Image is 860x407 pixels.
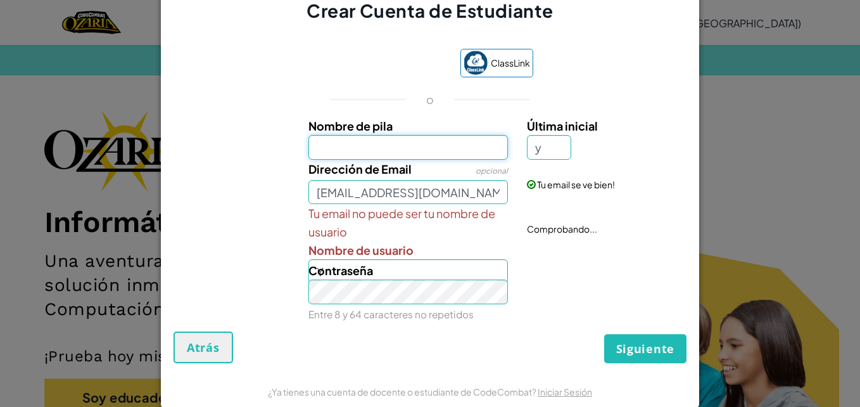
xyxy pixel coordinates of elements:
span: Comprobando... [527,223,597,235]
span: Nombre de usuario [308,243,414,257]
span: ClassLink [491,54,530,72]
span: Dirección de Email [308,162,412,176]
span: Última inicial [527,119,598,133]
small: Entre 8 y 64 caracteres no repetidos [308,308,474,320]
span: Tu email no puede ser tu nombre de usuario [308,204,509,241]
button: Atrás [174,332,233,363]
span: Tu email se ve bien! [537,179,615,190]
span: Atrás [187,340,220,355]
span: Nombre de pila [308,119,393,133]
a: Iniciar Sesión [538,386,592,397]
button: Siguiente [604,334,686,363]
span: opcional [476,166,508,176]
p: o [426,92,434,107]
span: Siguiente [616,341,674,356]
iframe: Botón de Acceder con Google [321,50,454,78]
img: classlink-logo-small.png [464,51,488,75]
span: Contraseña [308,263,373,278]
span: ¿Ya tienes una cuenta de docente o estudiante de CodeCombat? [268,386,538,397]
